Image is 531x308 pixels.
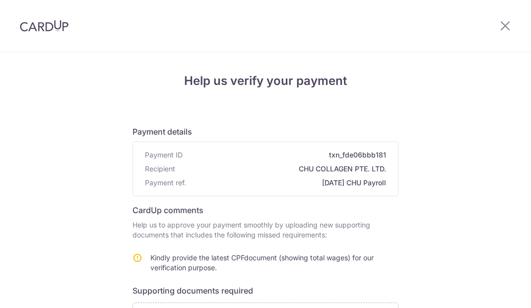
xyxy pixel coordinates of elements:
[179,164,386,174] span: CHU COLLAGEN PTE. LTD.
[133,126,398,138] h6: Payment details
[133,72,398,90] h4: Help us verify your payment
[145,150,183,160] span: Payment ID
[133,285,398,297] h6: Supporting documents required
[133,220,398,240] p: Help us to approve your payment smoothly by uploading new supporting documents that includes the ...
[20,20,68,32] img: CardUp
[133,204,398,216] h6: CardUp comments
[145,164,175,174] span: Recipient
[150,253,374,272] span: Kindly provide the latest CPFdocument (showing total wages) for our verification purpose.
[187,150,386,160] span: txn_fde06bbb181
[145,178,186,188] span: Payment ref.
[190,178,386,188] span: [DATE] CHU Payroll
